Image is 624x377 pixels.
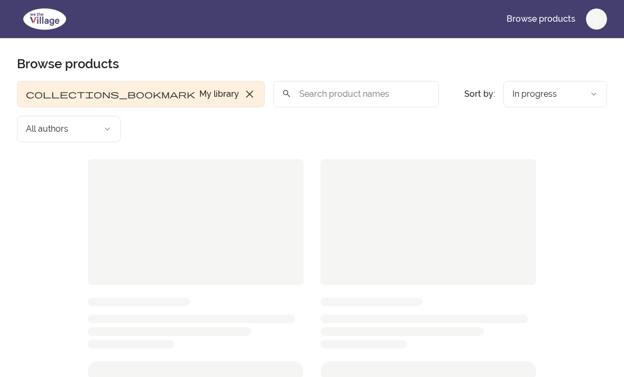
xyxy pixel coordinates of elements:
[282,86,291,101] span: search
[17,56,119,72] h1: Browse products
[26,88,195,100] span: collections_bookmark
[498,6,607,32] nav: Main
[586,8,607,30] button: L
[17,116,121,142] button: Filter by author
[498,6,584,32] a: Browse products
[17,81,265,107] button: Filter by My library
[17,6,72,32] img: We The Village logo
[464,89,495,99] span: Sort by:
[273,81,439,107] input: Search product names
[503,81,607,107] button: Product sort options
[243,88,256,100] span: close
